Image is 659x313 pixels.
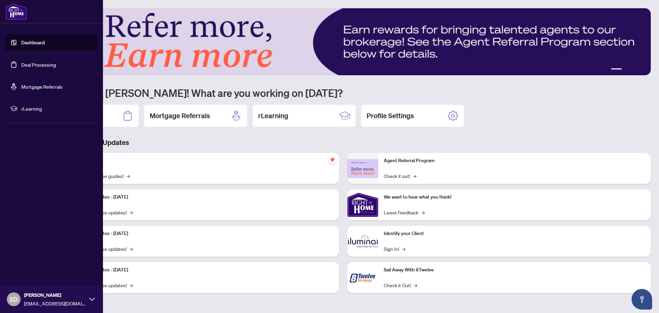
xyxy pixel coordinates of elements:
button: 3 [630,68,633,71]
a: Mortgage Referrals [21,83,62,90]
span: → [129,245,133,253]
span: [EMAIL_ADDRESS][DOMAIN_NAME] [24,300,86,307]
a: Check it Out!→ [384,281,417,289]
a: Dashboard [21,40,45,46]
a: Sign In!→ [384,245,405,253]
p: Identify your Client [384,230,645,237]
p: Platform Updates - [DATE] [72,230,334,237]
span: [PERSON_NAME] [24,291,86,299]
p: Agent Referral Program [384,157,645,165]
img: Slide 0 [36,8,651,75]
h2: Mortgage Referrals [150,111,210,121]
p: Platform Updates - [DATE] [72,193,334,201]
p: Sail Away With 8Twelve [384,266,645,274]
span: → [126,172,130,180]
h2: Profile Settings [367,111,414,121]
img: Identify your Client [347,226,378,257]
img: logo [5,3,27,20]
a: Leave Feedback→ [384,209,425,216]
span: → [129,209,133,216]
span: rLearning [21,105,93,112]
p: Platform Updates - [DATE] [72,266,334,274]
button: 4 [636,68,638,71]
p: We want to hear what you think! [384,193,645,201]
h2: rLearning [258,111,288,121]
p: Self-Help [72,157,334,165]
span: pushpin [328,156,336,164]
img: Sail Away With 8Twelve [347,262,378,293]
button: Open asap [632,289,652,310]
span: → [421,209,425,216]
h3: Brokerage & Industry Updates [36,138,651,147]
span: → [414,281,417,289]
a: Deal Processing [21,62,56,68]
span: → [413,172,416,180]
span: SD [10,294,18,304]
a: Check it out!→ [384,172,416,180]
button: 5 [641,68,644,71]
img: Agent Referral Program [347,159,378,178]
span: → [402,245,405,253]
button: 1 [611,68,622,71]
h1: Welcome back [PERSON_NAME]! What are you working on [DATE]? [36,86,651,99]
img: We want to hear what you think! [347,189,378,220]
span: → [129,281,133,289]
button: 2 [625,68,627,71]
